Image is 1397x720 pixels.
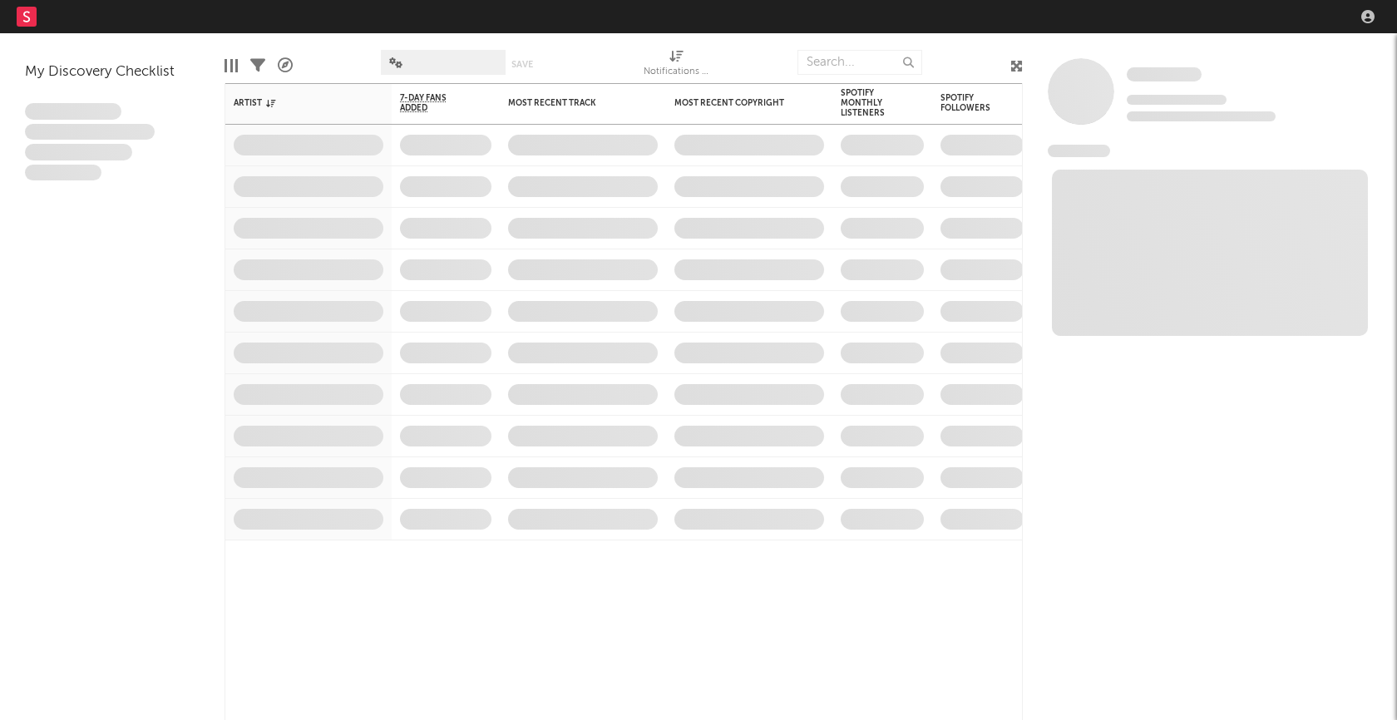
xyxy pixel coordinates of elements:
[25,124,155,141] span: Integer aliquet in purus et
[225,42,238,90] div: Edit Columns
[841,88,899,118] div: Spotify Monthly Listeners
[250,42,265,90] div: Filters
[25,144,132,160] span: Praesent ac interdum
[508,98,633,108] div: Most Recent Track
[674,98,799,108] div: Most Recent Copyright
[25,62,200,82] div: My Discovery Checklist
[644,42,710,90] div: Notifications (Artist)
[400,93,466,113] span: 7-Day Fans Added
[1127,111,1276,121] span: 0 fans last week
[25,165,101,181] span: Aliquam viverra
[278,42,293,90] div: A&R Pipeline
[1127,67,1202,83] a: Some Artist
[25,103,121,120] span: Lorem ipsum dolor
[1127,67,1202,81] span: Some Artist
[797,50,922,75] input: Search...
[644,62,710,82] div: Notifications (Artist)
[1048,145,1110,157] span: News Feed
[511,60,533,69] button: Save
[940,93,999,113] div: Spotify Followers
[1127,95,1227,105] span: Tracking Since: [DATE]
[234,98,358,108] div: Artist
